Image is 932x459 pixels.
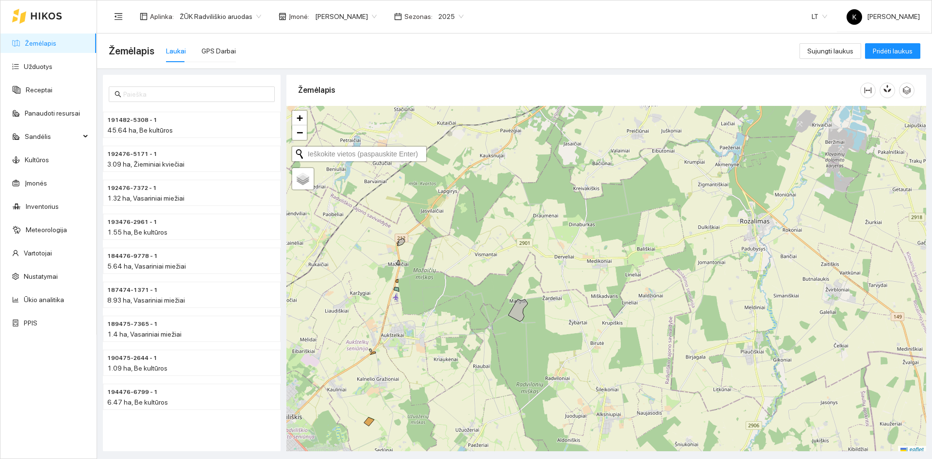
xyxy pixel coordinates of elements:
[298,76,860,104] div: Žemėlapis
[107,126,173,134] span: 45.64 ha, Be kultūros
[404,11,433,22] span: Sezonas :
[107,364,167,372] span: 1.09 ha, Be kultūros
[109,7,128,26] button: menu-fold
[292,147,307,161] button: Initiate a new search
[25,39,56,47] a: Žemėlapis
[114,12,123,21] span: menu-fold
[865,43,920,59] button: Pridėti laukus
[107,330,182,338] span: 1.4 ha, Vasariniai miežiai
[807,46,853,56] span: Sujungti laukus
[307,149,426,160] input: Ieškokite vietos (paspauskite Enter)
[107,320,158,329] span: 189475-7365 - 1
[107,184,157,193] span: 192476-7372 - 1
[865,47,920,55] a: Pridėti laukus
[123,89,269,100] input: Paieška
[847,13,920,20] span: [PERSON_NAME]
[292,111,307,125] a: Zoom in
[166,46,186,56] div: Laukai
[799,47,861,55] a: Sujungti laukus
[107,252,158,261] span: 184476-9778 - 1
[25,156,49,164] a: Kultūros
[26,226,67,234] a: Meteorologija
[315,9,377,24] span: Vaida Ruškienė
[107,218,157,227] span: 193476-2961 - 1
[900,446,924,453] a: Leaflet
[25,179,47,187] a: Įmonės
[297,126,303,138] span: −
[861,86,875,94] span: column-width
[292,168,314,189] a: Layers
[26,203,59,210] a: Inventorius
[438,9,464,24] span: 2025
[107,228,167,236] span: 1.55 ha, Be kultūros
[201,46,236,56] div: GPS Darbai
[107,116,157,125] span: 191482-5308 - 1
[852,9,856,25] span: K
[107,354,157,363] span: 190475-2644 - 1
[24,272,58,280] a: Nustatymai
[109,43,154,59] span: Žemėlapis
[107,262,186,270] span: 5.64 ha, Vasariniai miežiai
[107,286,158,295] span: 187474-1371 - 1
[289,11,309,22] span: Įmonė :
[107,150,157,159] span: 192476-5171 - 1
[26,86,52,94] a: Receptai
[24,296,64,304] a: Ūkio analitika
[24,319,37,327] a: PPIS
[150,11,174,22] span: Aplinka :
[107,388,158,397] span: 194476-6799 - 1
[107,398,168,406] span: 6.47 ha, Be kultūros
[799,43,861,59] button: Sujungti laukus
[279,13,286,20] span: shop
[873,46,913,56] span: Pridėti laukus
[292,125,307,140] a: Zoom out
[394,13,402,20] span: calendar
[107,296,185,304] span: 8.93 ha, Vasariniai miežiai
[107,194,184,202] span: 1.32 ha, Vasariniai miežiai
[25,127,80,146] span: Sandėlis
[180,9,261,24] span: ŽŪK Radviliškio aruodas
[860,83,876,98] button: column-width
[107,160,184,168] span: 3.09 ha, Žieminiai kviečiai
[297,112,303,124] span: +
[812,9,827,24] span: LT
[140,13,148,20] span: layout
[25,109,80,117] a: Panaudoti resursai
[24,249,52,257] a: Vartotojai
[115,91,121,98] span: search
[24,63,52,70] a: Užduotys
